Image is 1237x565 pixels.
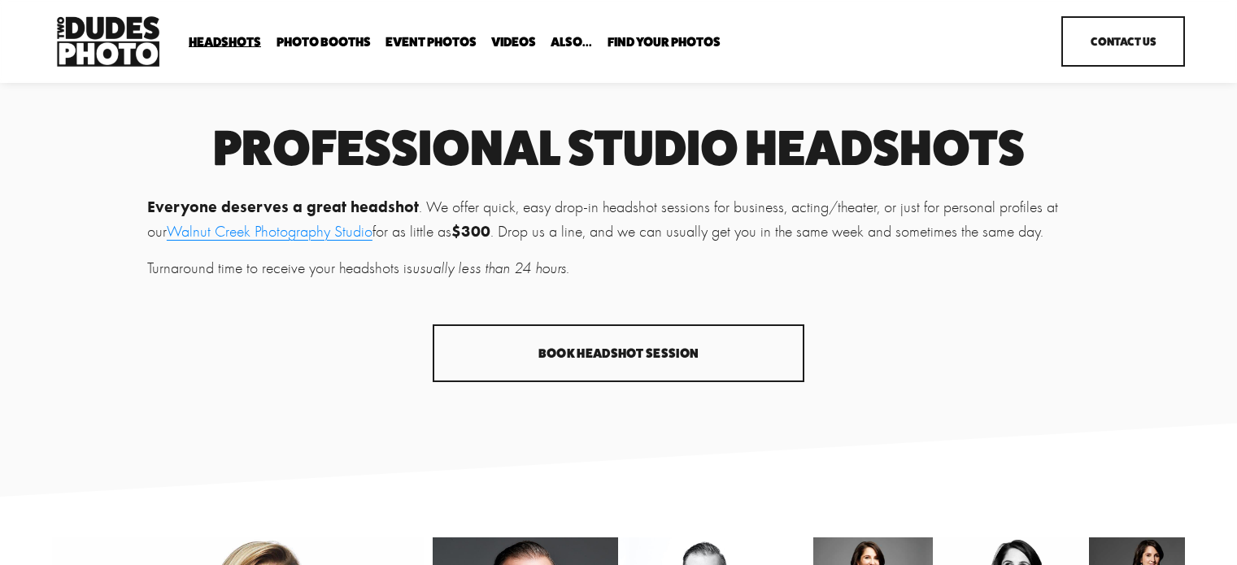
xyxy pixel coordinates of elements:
[147,195,1090,243] p: . We offer quick, easy drop-in headshot sessions for business, acting/theater, or just for person...
[189,34,261,50] a: folder dropdown
[608,34,721,50] a: folder dropdown
[189,36,261,49] span: Headshots
[412,259,566,277] em: usually less than 24 hours
[608,36,721,49] span: Find Your Photos
[491,34,536,50] a: Videos
[551,34,592,50] a: folder dropdown
[1061,16,1185,67] a: Contact Us
[52,12,164,71] img: Two Dudes Photo | Headshots, Portraits &amp; Photo Booths
[277,36,371,49] span: Photo Booths
[551,36,592,49] span: Also...
[433,324,804,382] a: Book Headshot Session
[167,222,372,241] a: Walnut Creek Photography Studio
[277,34,371,50] a: folder dropdown
[147,256,1090,280] p: Turnaround time to receive your headshots is .
[451,221,490,241] strong: $300
[385,34,477,50] a: Event Photos
[147,124,1090,169] h1: Professional Studio Headshots
[147,197,419,216] strong: Everyone deserves a great headshot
